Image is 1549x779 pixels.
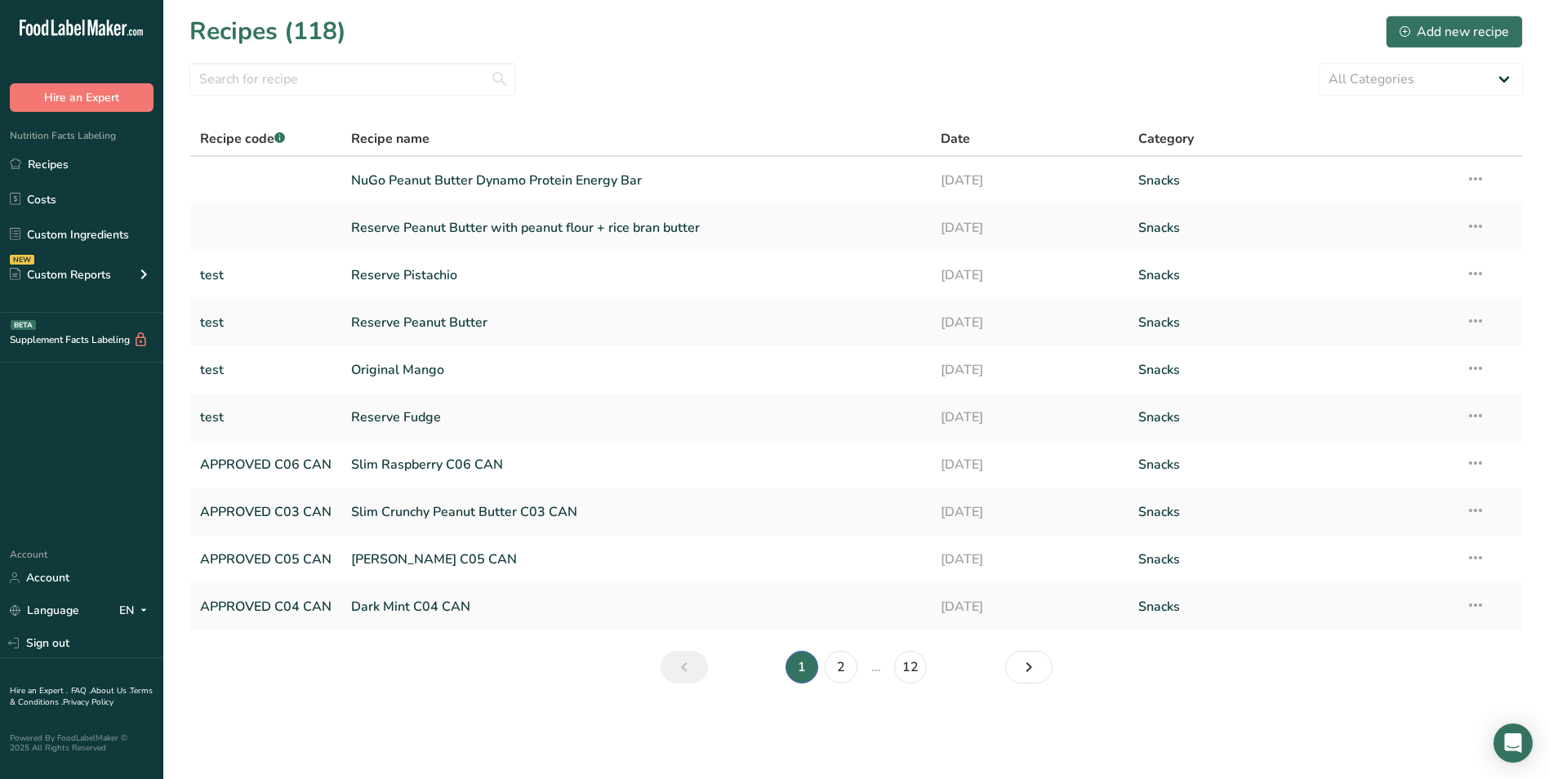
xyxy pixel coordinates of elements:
a: Terms & Conditions . [10,685,153,708]
a: test [200,258,332,292]
div: NEW [10,255,34,265]
span: Recipe name [351,129,430,149]
a: Page 2. [825,651,857,683]
a: Language [10,596,79,625]
a: APPROVED C04 CAN [200,590,332,624]
a: [DATE] [941,400,1118,434]
input: Search for recipe [189,63,516,96]
a: Snacks [1138,258,1446,292]
span: Date [941,129,970,149]
a: test [200,400,332,434]
a: Privacy Policy [63,697,114,708]
a: APPROVED C05 CAN [200,542,332,576]
div: Open Intercom Messenger [1493,723,1533,763]
a: test [200,305,332,340]
span: Recipe code [200,130,285,148]
a: NuGo Peanut Butter Dynamo Protein Energy Bar [351,163,921,198]
div: EN [119,601,154,621]
a: [DATE] [941,211,1118,245]
a: [DATE] [941,258,1118,292]
a: Slim Crunchy Peanut Butter C03 CAN [351,495,921,529]
a: Snacks [1138,495,1446,529]
a: [DATE] [941,305,1118,340]
a: Dark Mint C04 CAN [351,590,921,624]
a: Reserve Pistachio [351,258,921,292]
a: Page 12. [894,651,927,683]
button: Hire an Expert [10,83,154,112]
div: Add new recipe [1400,22,1509,42]
a: Snacks [1138,542,1446,576]
a: Snacks [1138,163,1446,198]
a: Reserve Fudge [351,400,921,434]
div: Custom Reports [10,266,111,283]
a: Snacks [1138,353,1446,387]
a: test [200,353,332,387]
a: Reserve Peanut Butter with peanut flour + rice bran butter [351,211,921,245]
a: About Us . [91,685,130,697]
span: Category [1138,129,1194,149]
a: Snacks [1138,447,1446,482]
h1: Recipes (118) [189,13,346,50]
div: Powered By FoodLabelMaker © 2025 All Rights Reserved [10,733,154,753]
a: [DATE] [941,163,1118,198]
a: [DATE] [941,353,1118,387]
a: [DATE] [941,447,1118,482]
a: Hire an Expert . [10,685,68,697]
button: Add new recipe [1386,16,1523,48]
a: Snacks [1138,400,1446,434]
a: Reserve Peanut Butter [351,305,921,340]
a: [DATE] [941,495,1118,529]
a: FAQ . [71,685,91,697]
a: Slim Raspberry C06 CAN [351,447,921,482]
a: Snacks [1138,590,1446,624]
a: Next page [1005,651,1053,683]
a: Snacks [1138,305,1446,340]
a: [DATE] [941,542,1118,576]
a: Previous page [661,651,708,683]
div: BETA [11,320,36,330]
a: Snacks [1138,211,1446,245]
a: Original Mango [351,353,921,387]
a: APPROVED C06 CAN [200,447,332,482]
a: APPROVED C03 CAN [200,495,332,529]
a: [PERSON_NAME] C05 CAN [351,542,921,576]
a: [DATE] [941,590,1118,624]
